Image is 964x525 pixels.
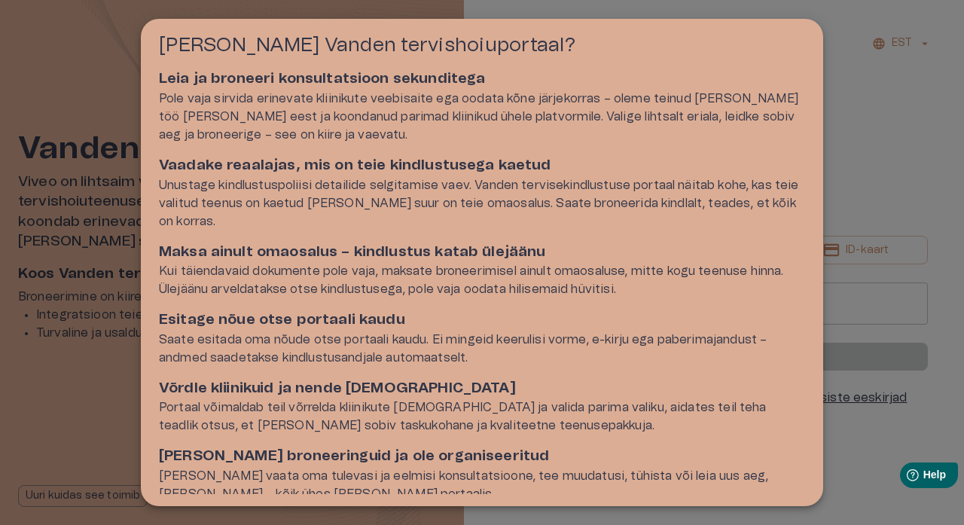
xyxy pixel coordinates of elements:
[159,90,805,144] p: Pole vaja sirvida erinevate kliinikute veebisaite ega oodata kõne järjekorras – oleme teinud [PER...
[159,467,805,503] p: [PERSON_NAME] vaata oma tulevasi ja eelmisi konsultatsioone, tee muudatusi, tühista või leia uus ...
[159,69,805,90] h6: Leia ja broneeri konsultatsioon sekunditega
[159,379,805,399] h6: Võrdle kliinikuid ja nende [DEMOGRAPHIC_DATA]
[159,310,805,331] h6: Esitage nõue otse portaali kaudu
[159,243,805,263] h6: Maksa ainult omaosalus – kindlustus katab ülejäänu
[159,156,805,176] h6: Vaadake reaalajas, mis on teie kindlustusega kaetud
[159,262,805,298] p: Kui täiendavaid dokumente pole vaja, maksate broneerimisel ainult omaosaluse, mitte kogu teenuse ...
[159,398,805,435] p: Portaal võimaldab teil võrrelda kliinikute [DEMOGRAPHIC_DATA] ja valida parima valiku, aidates te...
[159,447,805,467] h6: [PERSON_NAME] broneeringuid ja ole organiseeritud
[847,456,964,499] iframe: Help widget launcher
[159,331,805,367] p: Saate esitada oma nõude otse portaali kaudu. Ei mingeid keerulisi vorme, e-kirju ega paberimajand...
[159,33,805,57] h4: [PERSON_NAME] Vanden tervishoiuportaal?
[159,176,805,230] p: Unustage kindlustuspoliisi detailide selgitamise vaev. Vanden tervisekindlustuse portaal näitab k...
